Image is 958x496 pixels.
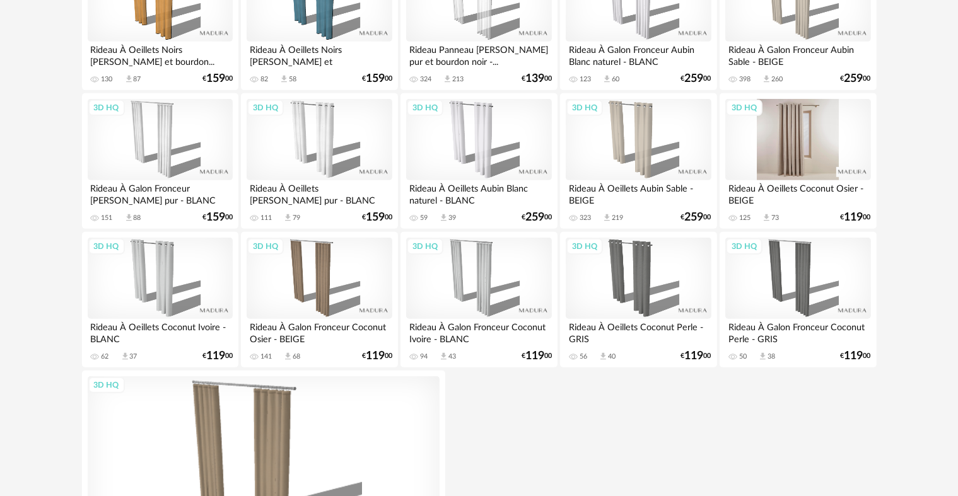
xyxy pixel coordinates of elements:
span: 119 [685,352,704,360]
a: 3D HQ Rideau À Galon Fronceur [PERSON_NAME] pur - BLANC 151 Download icon 88 €15900 [82,93,238,229]
div: 3D HQ [88,238,125,255]
div: 324 [420,75,431,84]
span: 119 [525,352,544,360]
div: 3D HQ [247,100,284,116]
div: € 00 [841,352,871,360]
a: 3D HQ Rideau À Oeillets Coconut Ivoire - BLANC 62 Download icon 37 €11900 [82,232,238,368]
div: Rideau Panneau [PERSON_NAME] pur et bourdon noir -... [406,42,551,67]
span: 119 [206,352,225,360]
div: 37 [130,352,137,361]
a: 3D HQ Rideau À Oeillets Aubin Blanc naturel - BLANC 59 Download icon 39 €25900 [400,93,557,229]
div: Rideau À Oeillets Coconut Perle - GRIS [566,319,711,344]
div: € 00 [681,74,711,83]
span: 119 [844,352,863,360]
div: 3D HQ [247,238,284,255]
div: Rideau À Oeillets [PERSON_NAME] pur - BLANC [247,180,392,205]
span: 159 [206,74,225,83]
span: Download icon [279,74,289,84]
div: 125 [739,214,751,222]
div: Rideau À Oeillets Aubin Sable - BEIGE [566,180,711,205]
div: 87 [134,75,141,84]
span: 139 [525,74,544,83]
div: € 00 [681,352,711,360]
div: Rideau À Galon Fronceur Aubin Sable - BEIGE [725,42,870,67]
div: Rideau À Galon Fronceur Coconut Perle - GRIS [725,319,870,344]
div: 3D HQ [88,100,125,116]
div: € 00 [362,213,392,222]
div: 3D HQ [726,238,762,255]
div: € 00 [681,213,711,222]
div: 88 [134,214,141,222]
span: 159 [366,74,385,83]
a: 3D HQ Rideau À Oeillets [PERSON_NAME] pur - BLANC 111 Download icon 79 €15900 [241,93,397,229]
div: 323 [580,214,591,222]
span: Download icon [599,352,608,361]
div: 3D HQ [566,238,603,255]
span: Download icon [120,352,130,361]
div: 60 [612,75,619,84]
div: 56 [580,352,587,361]
a: 3D HQ Rideau À Galon Fronceur Coconut Osier - BEIGE 141 Download icon 68 €11900 [241,232,397,368]
div: 130 [102,75,113,84]
div: Rideau À Oeillets Aubin Blanc naturel - BLANC [406,180,551,205]
span: Download icon [283,352,293,361]
span: 159 [206,213,225,222]
div: € 00 [522,213,552,222]
div: 3D HQ [566,100,603,116]
div: 3D HQ [407,100,443,116]
div: Rideau À Oeillets Coconut Ivoire - BLANC [88,319,233,344]
div: € 00 [522,74,552,83]
span: Download icon [762,74,771,84]
a: 3D HQ Rideau À Galon Fronceur Coconut Perle - GRIS 50 Download icon 38 €11900 [720,232,876,368]
div: Rideau À Oeillets Coconut Osier - BEIGE [725,180,870,205]
span: 159 [366,213,385,222]
span: 119 [366,352,385,360]
div: 3D HQ [726,100,762,116]
div: 43 [448,352,456,361]
div: 68 [293,352,300,361]
div: € 00 [202,213,233,222]
span: 259 [685,213,704,222]
span: Download icon [124,213,134,222]
div: Rideau À Galon Fronceur Coconut Osier - BEIGE [247,319,392,344]
span: Download icon [439,352,448,361]
span: Download icon [124,74,134,84]
div: € 00 [841,213,871,222]
div: 141 [260,352,272,361]
div: 3D HQ [88,377,125,393]
div: 111 [260,214,272,222]
a: 3D HQ Rideau À Oeillets Coconut Osier - BEIGE 125 Download icon 73 €11900 [720,93,876,229]
a: 3D HQ Rideau À Oeillets Aubin Sable - BEIGE 323 Download icon 219 €25900 [560,93,716,229]
div: 260 [771,75,783,84]
span: 259 [844,74,863,83]
div: Rideau À Galon Fronceur [PERSON_NAME] pur - BLANC [88,180,233,205]
a: 3D HQ Rideau À Galon Fronceur Coconut Ivoire - BLANC 94 Download icon 43 €11900 [400,232,557,368]
a: 3D HQ Rideau À Oeillets Coconut Perle - GRIS 56 Download icon 40 €11900 [560,232,716,368]
div: 123 [580,75,591,84]
div: Rideau À Oeillets Noirs [PERSON_NAME] et bourdon... [88,42,233,67]
div: 50 [739,352,747,361]
div: 79 [293,214,300,222]
div: 398 [739,75,751,84]
div: 38 [768,352,775,361]
span: 259 [525,213,544,222]
div: € 00 [202,74,233,83]
div: 62 [102,352,109,361]
div: Rideau À Oeillets Noirs [PERSON_NAME] et [PERSON_NAME]... [247,42,392,67]
div: 39 [448,214,456,222]
div: 59 [420,214,428,222]
span: Download icon [443,74,452,84]
span: Download icon [283,213,293,222]
div: € 00 [841,74,871,83]
div: Rideau À Galon Fronceur Aubin Blanc naturel - BLANC [566,42,711,67]
div: 213 [452,75,464,84]
div: € 00 [362,74,392,83]
div: 219 [612,214,623,222]
div: € 00 [202,352,233,360]
div: 82 [260,75,268,84]
span: Download icon [602,74,612,84]
div: € 00 [362,352,392,360]
span: 119 [844,213,863,222]
span: 259 [685,74,704,83]
div: 40 [608,352,616,361]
